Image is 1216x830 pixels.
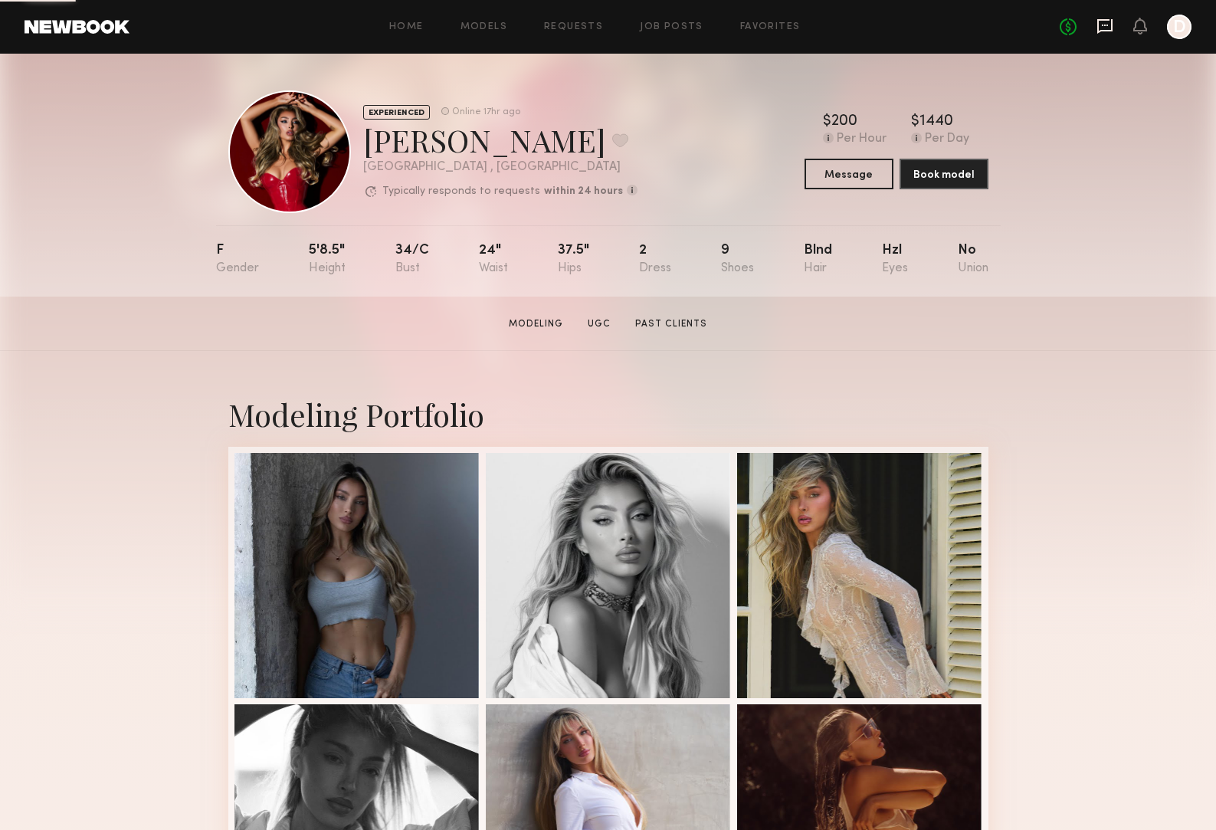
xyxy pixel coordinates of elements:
a: Favorites [740,22,801,32]
div: $ [911,114,919,130]
div: 2 [639,244,671,275]
div: 9 [721,244,754,275]
div: F [216,244,259,275]
div: Hzl [882,244,908,275]
button: Message [805,159,893,189]
a: D [1167,15,1191,39]
div: Per Day [925,133,969,146]
div: EXPERIENCED [363,105,430,120]
a: Home [389,22,424,32]
button: Book model [900,159,988,189]
div: 200 [831,114,857,130]
a: Job Posts [640,22,703,32]
div: [PERSON_NAME] [363,120,637,160]
a: Modeling [503,317,569,331]
div: 5'8.5" [309,244,346,275]
div: Per Hour [837,133,887,146]
p: Typically responds to requests [382,186,540,197]
div: 37.5" [558,244,589,275]
div: Blnd [804,244,832,275]
div: 24" [479,244,508,275]
a: Requests [544,22,603,32]
div: 1440 [919,114,953,130]
b: within 24 hours [544,186,623,197]
a: UGC [582,317,617,331]
div: Modeling Portfolio [228,394,988,435]
div: Online 17hr ago [452,107,520,117]
div: 34/c [395,244,429,275]
div: $ [823,114,831,130]
a: Past Clients [629,317,713,331]
a: Models [461,22,507,32]
div: [GEOGRAPHIC_DATA] , [GEOGRAPHIC_DATA] [363,161,637,174]
div: No [958,244,988,275]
